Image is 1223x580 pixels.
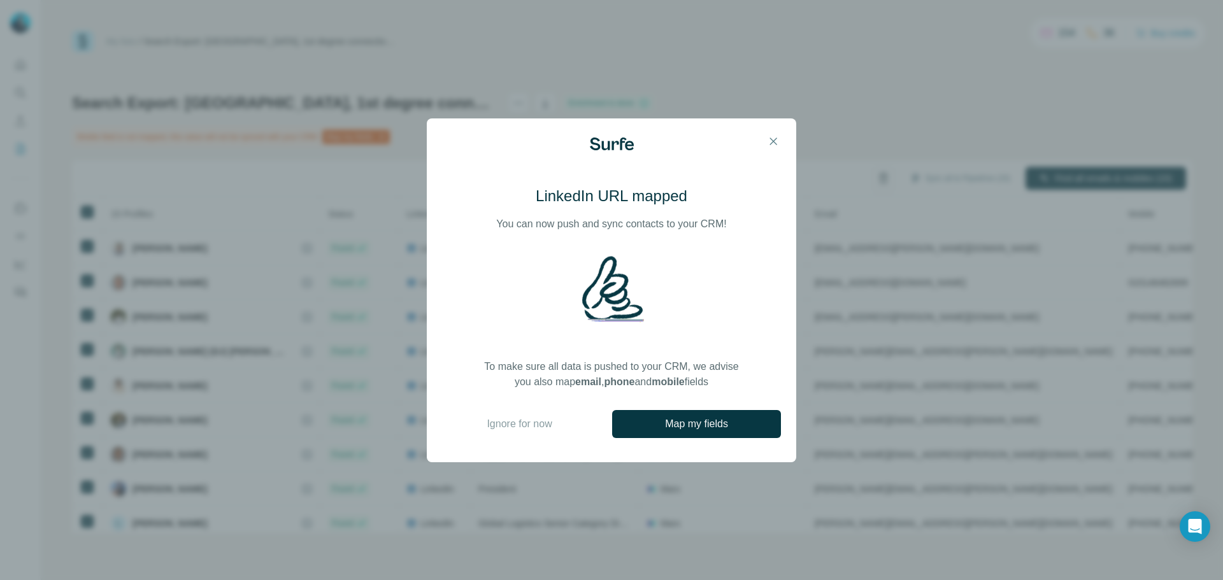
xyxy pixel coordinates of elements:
[496,216,726,232] p: You can now push and sync contacts to your CRM!
[612,410,781,438] button: Map my fields
[536,186,687,206] h3: LinkedIn URL mapped
[604,376,634,387] strong: phone
[590,138,634,151] img: Surfe Logo
[487,416,552,432] span: Ignore for now
[1180,511,1210,542] div: Open Intercom Messenger
[652,376,685,387] strong: mobile
[665,416,728,432] span: Map my fields
[575,376,601,387] strong: email
[484,359,739,390] p: To make sure all data is pushed to your CRM, we advise you also map , and fields
[577,255,646,323] img: Illustration - Shaka
[442,416,597,432] button: Ignore for now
